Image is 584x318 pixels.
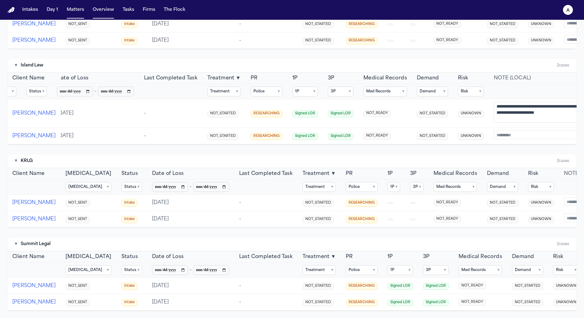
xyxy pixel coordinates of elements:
[313,89,315,94] span: ▾
[12,89,14,94] span: ▾
[328,87,353,96] button: 3P ▾
[66,37,90,45] span: NOT_SENT
[234,211,298,227] td: -
[292,110,318,117] span: Signed LOR
[121,21,138,28] span: Intake
[161,4,188,15] button: The Flock
[120,4,137,15] button: Tasks
[417,133,448,140] span: NOT_STARTED
[66,216,90,223] span: NOT_SENT
[528,37,554,45] span: UNKNOWN
[234,194,298,211] td: -
[444,268,446,273] span: ▾
[434,21,461,28] span: NOT_READY
[458,87,484,96] button: Risk ▾
[349,89,351,94] span: ▾
[251,87,282,96] button: Police ▾
[553,253,564,261] span: Risk
[121,283,138,290] span: Intake
[251,110,282,117] span: RESEARCHING
[12,20,56,28] button: [PERSON_NAME]
[346,170,353,177] button: PR
[303,37,334,45] span: NOT_STARTED
[239,253,293,261] button: Last Completed Task
[387,299,413,306] span: Signed LOR
[328,133,353,140] span: Signed LOR
[574,268,576,273] span: ▾
[66,253,112,261] button: [MEDICAL_DATA]
[487,170,509,177] span: Demand
[458,133,484,140] span: UNKNOWN
[402,89,404,94] span: ▾
[66,170,112,177] span: [MEDICAL_DATA]
[331,184,333,189] span: ▾
[557,242,569,247] div: 2 cases
[346,37,378,45] span: RESEARCHING
[42,89,44,94] span: ▾
[417,74,439,82] button: Demand
[417,110,448,117] span: NOT_STARTED
[12,215,56,223] button: [PERSON_NAME]
[303,200,334,207] span: NOT_STARTED
[234,294,298,310] td: -
[207,133,239,140] span: NOT_STARTED
[52,128,139,144] td: [DATE]
[152,253,184,261] span: Date of Loss
[12,110,56,117] button: [PERSON_NAME]
[52,99,139,128] td: [DATE]
[278,89,280,94] span: ▾
[121,253,138,261] button: Status
[346,200,378,207] span: RESEARCHING
[553,265,579,275] button: Risk ▾
[346,182,378,192] button: Police ▾
[373,184,375,189] span: ▾
[26,87,47,96] button: Status ▾
[139,99,203,128] td: -
[512,253,534,261] button: Demand
[459,253,502,261] button: Medical Records
[423,253,430,261] button: 3P
[423,283,449,290] span: Signed LOR
[12,253,44,261] button: Client Name
[12,170,44,177] button: Client Name
[12,74,44,82] span: Client Name
[497,268,499,273] span: ▾
[236,89,238,94] span: ▾
[487,182,518,192] button: Demand ▾
[12,282,56,290] button: [PERSON_NAME]
[144,74,198,82] button: Last Completed Task
[528,182,554,192] button: Risk ▾
[152,170,184,177] span: Date of Loss
[147,294,234,310] td: [DATE]
[387,253,393,261] span: 1P
[94,88,97,95] span: –
[346,253,353,261] span: PR
[251,133,282,140] span: RESEARCHING
[363,133,391,140] span: NOT_READY
[207,87,241,96] button: Treatment ▾
[15,62,17,69] button: Toggle firm section
[236,74,241,82] span: ▼
[514,184,515,189] span: ▾
[528,200,554,207] span: UNKNOWN
[12,299,56,306] button: [PERSON_NAME]
[408,268,410,273] span: ▾
[140,4,158,15] button: Firms
[20,4,40,15] button: Intakes
[121,200,138,207] span: Intake
[331,170,336,177] span: ▼
[121,182,142,192] button: Status ▾
[21,241,51,247] span: Summit Legal
[472,184,474,189] span: ▾
[57,74,89,82] button: Date of Loss
[64,4,87,15] a: Matters
[328,74,335,82] button: 3P
[21,62,43,69] span: Island Law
